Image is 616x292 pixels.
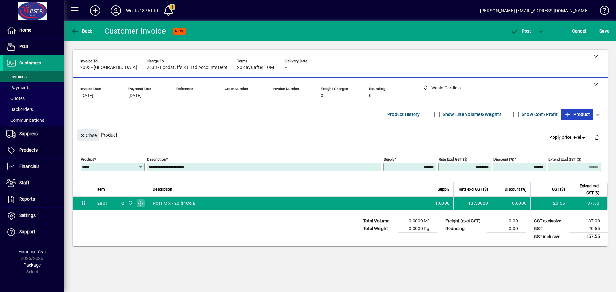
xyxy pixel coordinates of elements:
span: Back [71,29,92,34]
td: 0.00 [487,217,526,225]
span: NEW [175,29,183,33]
span: Payments [6,85,30,90]
a: Reports [3,191,64,207]
span: Home [19,28,31,33]
mat-label: Discount (%) [493,157,514,162]
span: POS [19,44,28,49]
td: Freight (excl GST) [442,217,487,225]
a: Support [3,224,64,240]
span: Apply price level [550,134,587,141]
a: Financials [3,159,64,175]
a: Home [3,22,64,38]
a: Knowledge Base [595,1,608,22]
button: Delete [589,129,604,145]
button: Apply price level [547,132,589,143]
td: Total Weight [360,225,398,233]
span: Invoices [6,74,27,79]
app-page-header-button: Delete [589,134,604,140]
td: GST inclusive [531,233,569,241]
button: Post [507,25,535,37]
mat-label: Description [147,157,166,162]
td: Total Volume [360,217,398,225]
span: Financials [19,164,39,169]
label: Show Cost/Profit [520,111,558,118]
div: Wests 1876 Ltd [126,5,158,16]
span: 2033 - Foodstuffs S.I. Ltd Accounts Dept [147,65,227,70]
span: - [285,65,287,70]
span: Rate excl GST ($) [459,186,488,193]
span: Financial Year [18,249,46,254]
a: Staff [3,175,64,191]
td: 0.0000 M³ [398,217,437,225]
a: POS [3,39,64,55]
app-page-header-button: Back [64,25,99,37]
a: Communications [3,115,64,126]
span: Settings [19,213,36,218]
div: Customer Invoice [104,26,166,36]
span: Product History [387,109,420,120]
span: 1.0000 [435,200,450,206]
span: Extend excl GST ($) [573,182,599,196]
span: 0 [321,93,323,98]
a: Payments [3,82,64,93]
span: [DATE] [80,93,93,98]
td: 157.55 [569,233,608,241]
button: Add [85,5,106,16]
span: Suppliers [19,131,38,136]
a: Suppliers [3,126,64,142]
span: GST ($) [552,186,565,193]
span: Support [19,229,35,234]
span: 0 [369,93,372,98]
span: [DATE] [128,93,141,98]
app-page-header-button: Close [76,132,101,138]
mat-label: Product [81,157,94,162]
span: Description [153,186,172,193]
div: [PERSON_NAME] [EMAIL_ADDRESS][DOMAIN_NAME] [480,5,589,16]
mat-label: Supply [384,157,394,162]
div: Product [73,123,608,146]
span: Product [564,109,590,120]
button: Product History [385,109,423,120]
span: - [176,93,178,98]
button: Save [598,25,611,37]
td: Rounding [442,225,487,233]
td: 20.55 [530,197,569,210]
span: - [225,93,226,98]
span: S [599,29,602,34]
td: GST [531,225,569,233]
span: 2093 - [GEOGRAPHIC_DATA] [80,65,137,70]
button: Back [69,25,94,37]
td: 137.00 [569,217,608,225]
td: 0.00 [487,225,526,233]
span: Package [23,263,41,268]
span: Backorders [6,107,33,112]
span: ost [510,29,531,34]
label: Show Line Volumes/Weights [441,111,501,118]
mat-label: Rate excl GST ($) [439,157,467,162]
span: Reports [19,196,35,202]
span: 20 days after EOM [237,65,274,70]
a: Quotes [3,93,64,104]
span: Close [80,130,97,141]
a: Invoices [3,71,64,82]
a: Products [3,142,64,158]
td: 0.0000 [492,197,530,210]
a: Backorders [3,104,64,115]
span: Quotes [6,96,25,101]
span: Products [19,147,38,153]
button: Cancel [570,25,588,37]
span: Wests Cordials [126,200,133,207]
span: Cancel [572,26,586,36]
button: Product [561,109,593,120]
span: ave [599,26,609,36]
div: 2801 [97,200,108,206]
td: 0.0000 Kg [398,225,437,233]
span: Communications [6,118,44,123]
span: - [273,93,274,98]
button: Close [77,129,99,141]
span: Discount (%) [505,186,526,193]
mat-label: Extend excl GST ($) [548,157,581,162]
span: Item [97,186,105,193]
span: Post Mix - 20 ltr Cola [153,200,195,206]
span: Customers [19,60,41,65]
